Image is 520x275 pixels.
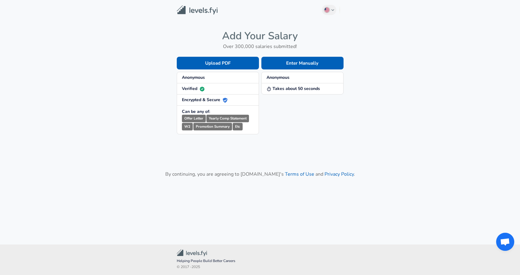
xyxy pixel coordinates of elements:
[182,109,210,114] strong: Can be any of:
[177,42,344,51] h6: Over 300,000 salaries submitted!
[206,115,249,122] small: Yearly Comp Statement
[177,30,344,42] h4: Add Your Salary
[177,249,207,256] img: Levels.fyi Community
[177,264,344,270] span: © 2017 - 2025
[182,115,206,122] small: Offer Letter
[325,171,354,177] a: Privacy Policy
[322,5,336,15] button: English (US)
[285,171,314,177] a: Terms of Use
[182,123,193,130] small: W2
[177,258,344,264] span: Helping People Build Better Careers
[266,75,289,80] strong: Anonymous
[266,86,320,91] strong: Takes about 50 seconds
[177,5,218,15] img: Levels.fyi
[182,97,228,103] strong: Encrypted & Secure
[496,233,514,251] div: Open chat
[325,8,329,12] img: English (US)
[182,75,205,80] strong: Anonymous
[177,57,259,69] button: Upload PDF
[233,123,243,130] small: Etc
[193,123,232,130] small: Promotion Summary
[182,86,205,91] strong: Verified
[261,57,344,69] button: Enter Manually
